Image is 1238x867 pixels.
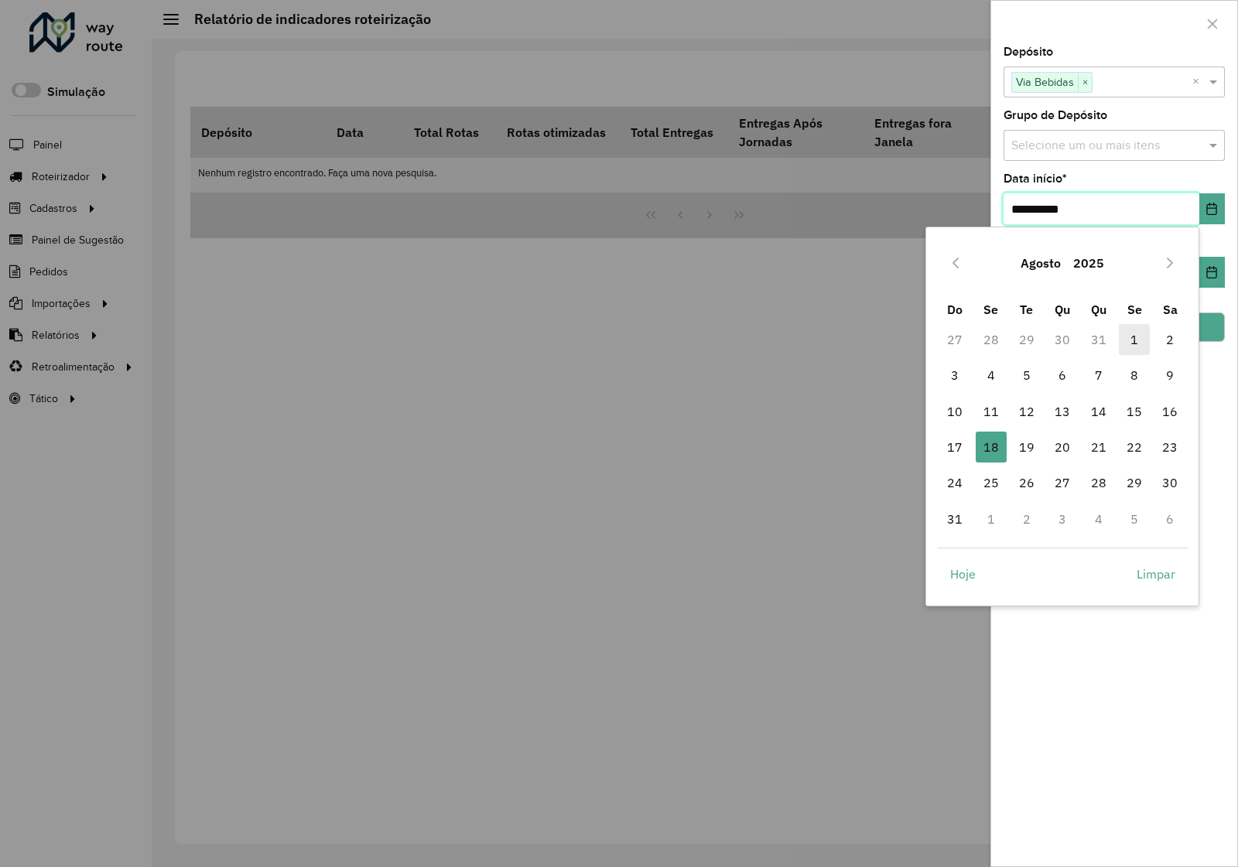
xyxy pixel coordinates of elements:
span: Qu [1091,302,1106,317]
td: 3 [1045,500,1080,536]
span: × [1078,73,1092,92]
span: Hoje [950,565,976,583]
span: 2 [1154,324,1185,355]
span: 20 [1047,432,1078,463]
span: 16 [1154,396,1185,427]
span: 7 [1083,360,1114,391]
span: 3 [939,360,970,391]
span: 1 [1119,324,1150,355]
span: Do [947,302,963,317]
td: 1 [973,500,1008,536]
button: Choose Month [1014,244,1067,282]
span: 9 [1154,360,1185,391]
td: 28 [973,322,1008,357]
td: 17 [937,429,973,465]
td: 30 [1152,465,1188,500]
td: 4 [973,357,1008,393]
span: 19 [1011,432,1042,463]
td: 5 [1117,500,1152,536]
td: 6 [1152,500,1188,536]
span: 4 [976,360,1007,391]
span: Te [1020,302,1033,317]
span: 30 [1154,467,1185,498]
td: 19 [1009,429,1045,465]
td: 18 [973,429,1008,465]
td: 13 [1045,393,1080,428]
td: 14 [1080,393,1116,428]
button: Next Month [1158,251,1182,275]
button: Choose Date [1199,257,1225,288]
span: 29 [1119,467,1150,498]
span: Se [1127,302,1142,317]
td: 10 [937,393,973,428]
button: Choose Year [1067,244,1110,282]
span: 24 [939,467,970,498]
span: 15 [1119,396,1150,427]
span: 10 [939,396,970,427]
td: 23 [1152,429,1188,465]
label: Data início [1004,169,1067,188]
td: 11 [973,393,1008,428]
td: 5 [1009,357,1045,393]
span: Limpar [1137,565,1175,583]
span: 6 [1047,360,1078,391]
span: 12 [1011,396,1042,427]
td: 31 [937,500,973,536]
span: 5 [1011,360,1042,391]
button: Limpar [1123,558,1188,589]
td: 31 [1080,322,1116,357]
td: 29 [1117,465,1152,500]
span: Se [983,302,998,317]
td: 22 [1117,429,1152,465]
button: Choose Date [1199,193,1225,224]
td: 21 [1080,429,1116,465]
label: Grupo de Depósito [1004,106,1107,125]
button: Hoje [937,558,989,589]
td: 2 [1009,500,1045,536]
span: 17 [939,432,970,463]
span: 13 [1047,396,1078,427]
span: 27 [1047,467,1078,498]
span: 11 [976,396,1007,427]
td: 3 [937,357,973,393]
span: 18 [976,432,1007,463]
span: 21 [1083,432,1114,463]
td: 8 [1117,357,1152,393]
button: Previous Month [943,251,968,275]
td: 24 [937,465,973,500]
td: 2 [1152,322,1188,357]
span: 25 [976,467,1007,498]
div: Choose Date [925,227,1199,606]
span: 26 [1011,467,1042,498]
span: 23 [1154,432,1185,463]
td: 15 [1117,393,1152,428]
span: Via Bebidas [1012,73,1078,91]
span: Sa [1163,302,1178,317]
span: Qu [1055,302,1070,317]
td: 4 [1080,500,1116,536]
td: 16 [1152,393,1188,428]
span: Clear all [1192,73,1206,91]
td: 27 [1045,465,1080,500]
td: 30 [1045,322,1080,357]
td: 29 [1009,322,1045,357]
span: 14 [1083,396,1114,427]
span: 8 [1119,360,1150,391]
td: 25 [973,465,1008,500]
td: 9 [1152,357,1188,393]
td: 27 [937,322,973,357]
td: 20 [1045,429,1080,465]
td: 1 [1117,322,1152,357]
td: 12 [1009,393,1045,428]
td: 6 [1045,357,1080,393]
span: 22 [1119,432,1150,463]
td: 28 [1080,465,1116,500]
td: 7 [1080,357,1116,393]
label: Depósito [1004,43,1053,61]
td: 26 [1009,465,1045,500]
span: 31 [939,503,970,534]
span: 28 [1083,467,1114,498]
